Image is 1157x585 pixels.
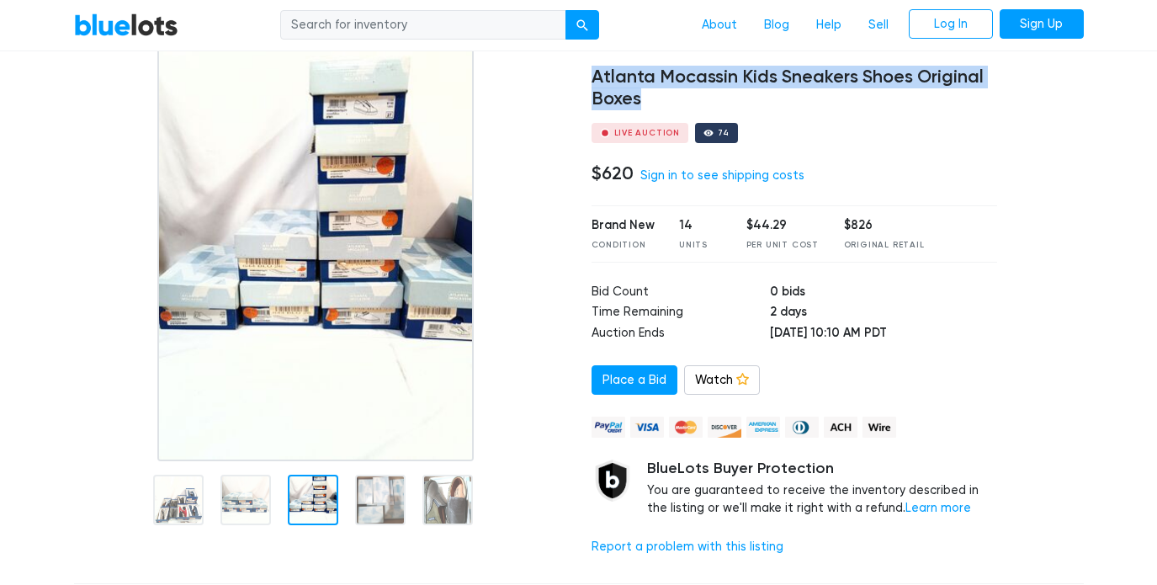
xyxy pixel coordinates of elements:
[684,365,760,396] a: Watch
[157,40,474,461] img: e5a6beec-3c7b-4e8b-a6b0-b29666e6744b-1755189837.jpg
[74,13,178,37] a: BlueLots
[844,239,925,252] div: Original Retail
[862,417,896,438] img: wire-908396882fe19aaaffefbd8e17b12f2f29708bd78693273c0e28e3a24408487f.png
[855,9,902,41] a: Sell
[592,66,998,110] h4: Atlanta Mocassin Kids Sneakers Shoes Original Boxes
[746,239,819,252] div: Per Unit Cost
[844,216,925,235] div: $826
[592,162,634,184] h4: $620
[770,283,997,304] td: 0 bids
[592,324,770,345] td: Auction Ends
[669,417,703,438] img: mastercard-42073d1d8d11d6635de4c079ffdb20a4f30a903dc55d1612383a1b395dd17f39.png
[770,303,997,324] td: 2 days
[746,417,780,438] img: american_express-ae2a9f97a040b4b41f6397f7637041a5861d5f99d0716c09922aba4e24c8547d.png
[592,417,625,438] img: paypal_credit-80455e56f6e1299e8d57f40c0dcee7b8cd4ae79b9eccbfc37e2480457ba36de9.png
[630,417,664,438] img: visa-79caf175f036a155110d1892330093d4c38f53c55c9ec9e2c3a54a56571784bb.png
[592,460,634,502] img: buyer_protection_shield-3b65640a83011c7d3ede35a8e5a80bfdfaa6a97447f0071c1475b91a4b0b3d01.png
[770,324,997,345] td: [DATE] 10:10 AM PDT
[679,216,721,235] div: 14
[688,9,751,41] a: About
[592,303,770,324] td: Time Remaining
[592,365,677,396] a: Place a Bid
[592,540,783,554] a: Report a problem with this listing
[718,129,730,137] div: 74
[746,216,819,235] div: $44.29
[785,417,819,438] img: diners_club-c48f30131b33b1bb0e5d0e2dbd43a8bea4cb12cb2961413e2f4250e06c020426.png
[708,417,741,438] img: discover-82be18ecfda2d062aad2762c1ca80e2d36a4073d45c9e0ffae68cd515fbd3d32.png
[824,417,857,438] img: ach-b7992fed28a4f97f893c574229be66187b9afb3f1a8d16a4691d3d3140a8ab00.png
[751,9,803,41] a: Blog
[679,239,721,252] div: Units
[614,129,681,137] div: Live Auction
[905,501,971,515] a: Learn more
[647,460,998,518] div: You are guaranteed to receive the inventory described in the listing or we'll make it right with ...
[909,9,993,40] a: Log In
[640,168,804,183] a: Sign in to see shipping costs
[592,283,770,304] td: Bid Count
[647,460,998,478] h5: BlueLots Buyer Protection
[803,9,855,41] a: Help
[280,10,566,40] input: Search for inventory
[1000,9,1084,40] a: Sign Up
[592,239,655,252] div: Condition
[592,216,655,235] div: Brand New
